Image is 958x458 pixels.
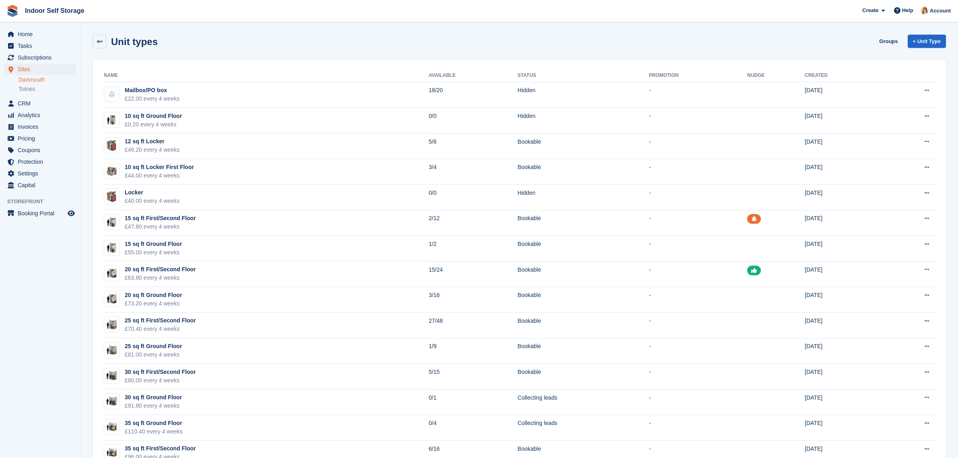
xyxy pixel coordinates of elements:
[125,444,196,453] div: 35 sq ft First/Second Floor
[805,389,881,415] td: [DATE]
[125,265,196,274] div: 20 sq ft First/Second Floor
[649,108,747,134] td: -
[4,109,76,121] a: menu
[18,98,66,109] span: CRM
[22,4,88,17] a: Indoor Self Storage
[18,52,66,63] span: Subscriptions
[649,338,747,364] td: -
[125,146,179,154] div: £46.20 every 4 weeks
[125,393,182,402] div: 30 sq ft Ground Floor
[125,291,182,299] div: 20 sq ft Ground Floor
[125,188,179,197] div: Locker
[125,402,182,410] div: £91.80 every 4 weeks
[805,82,881,108] td: [DATE]
[649,287,747,313] td: -
[517,82,649,108] td: Hidden
[429,210,518,236] td: 2/12
[805,210,881,236] td: [DATE]
[125,368,196,376] div: 30 sq ft First/Second Floor
[517,287,649,313] td: Bookable
[125,223,196,231] div: £47.80 every 4 weeks
[4,98,76,109] a: menu
[517,133,649,159] td: Bookable
[104,319,119,330] img: 25-sqft-unit.jpg
[4,168,76,179] a: menu
[125,351,182,359] div: £81.00 every 4 weeks
[517,69,649,82] th: Status
[805,261,881,287] td: [DATE]
[111,36,158,47] h2: Unit types
[921,6,929,14] img: Joanne Smith
[125,248,182,257] div: £55.00 every 4 weeks
[125,274,196,282] div: £63.80 every 4 weeks
[429,364,518,390] td: 5/15
[805,236,881,262] td: [DATE]
[429,133,518,159] td: 5/6
[18,179,66,191] span: Capital
[429,287,518,313] td: 3/16
[18,168,66,179] span: Settings
[747,69,805,82] th: Nudge
[18,156,66,167] span: Protection
[805,364,881,390] td: [DATE]
[429,185,518,210] td: 0/0
[649,159,747,185] td: -
[125,376,196,385] div: £80.00 every 4 weeks
[649,415,747,441] td: -
[649,261,747,287] td: -
[517,338,649,364] td: Bookable
[125,325,196,333] div: £70.40 every 4 weeks
[18,208,66,219] span: Booking Portal
[517,159,649,185] td: Bookable
[125,137,179,146] div: 12 sq ft Locker
[125,197,179,205] div: £40.00 every 4 weeks
[429,69,518,82] th: Available
[805,185,881,210] td: [DATE]
[649,82,747,108] td: -
[517,185,649,210] td: Hidden
[517,415,649,441] td: Collecting leads
[19,85,76,93] a: Totnes
[805,415,881,441] td: [DATE]
[125,86,179,95] div: Mailbox/PO box
[102,69,429,82] th: Name
[18,109,66,121] span: Analytics
[649,313,747,338] td: -
[125,120,182,129] div: £0.20 every 4 weeks
[517,313,649,338] td: Bookable
[649,185,747,210] td: -
[517,364,649,390] td: Bookable
[4,40,76,52] a: menu
[104,370,119,382] img: 30-sqft-unit.jpg
[104,138,119,153] img: Locker%20Medium%202%20-%20Plain.jpg
[4,144,76,156] a: menu
[104,293,119,305] img: 20-sqft-unit.jpg
[125,214,196,223] div: 15 sq ft First/Second Floor
[805,159,881,185] td: [DATE]
[4,208,76,219] a: menu
[902,6,913,14] span: Help
[125,419,183,427] div: 35 sq ft Ground Floor
[649,210,747,236] td: -
[4,179,76,191] a: menu
[805,287,881,313] td: [DATE]
[429,82,518,108] td: 18/20
[104,345,119,356] img: 25-sqft-unit.jpg
[104,242,119,254] img: 15-sqft-unit.jpg
[517,389,649,415] td: Collecting leads
[429,108,518,134] td: 0/0
[18,64,66,75] span: Sites
[104,268,119,279] img: 20-sqft-unit.jpg
[4,156,76,167] a: menu
[18,121,66,132] span: Invoices
[4,52,76,63] a: menu
[930,7,951,15] span: Account
[125,95,179,103] div: £22.00 every 4 weeks
[649,69,747,82] th: Promotion
[104,163,119,179] img: Locker%20Medium%201%20-%20Plain.jpg
[4,29,76,40] a: menu
[104,421,119,433] img: 35-sqft-unit.jpg
[6,5,19,17] img: stora-icon-8386f47178a22dfd0bd8f6a31ec36ba5ce8667c1dd55bd0f319d3a0aa187defe.svg
[125,299,182,308] div: £73.20 every 4 weeks
[125,316,196,325] div: 25 sq ft First/Second Floor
